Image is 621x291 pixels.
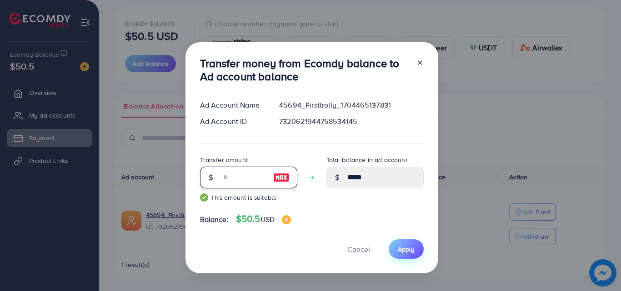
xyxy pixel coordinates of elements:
[398,245,415,254] span: Apply
[273,172,290,183] img: image
[389,239,424,259] button: Apply
[260,214,275,224] span: USD
[326,155,407,164] label: Total balance in ad account
[200,193,208,202] img: guide
[272,116,431,127] div: 7320621944758534145
[272,100,431,110] div: 45694_Firsttrolly_1704465137831
[200,214,229,225] span: Balance:
[236,213,291,225] h4: $50.5
[193,116,272,127] div: Ad Account ID
[336,239,381,259] button: Cancel
[282,215,291,224] img: image
[200,193,297,202] small: This amount is suitable
[200,57,409,83] h3: Transfer money from Ecomdy balance to Ad account balance
[347,244,370,254] span: Cancel
[200,155,248,164] label: Transfer amount
[193,100,272,110] div: Ad Account Name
